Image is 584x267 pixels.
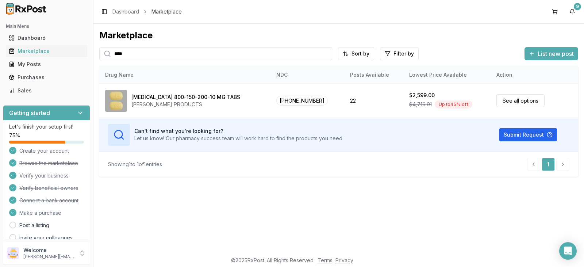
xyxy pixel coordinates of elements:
a: Privacy [335,257,353,263]
span: Verify beneficial owners [19,184,78,192]
img: User avatar [7,247,19,259]
span: $4,716.91 [409,101,432,108]
div: Up to 45 % off [435,100,472,108]
div: Showing 1 to 1 of 1 entries [108,161,162,168]
span: Connect a bank account [19,197,78,204]
div: $2,599.00 [409,92,435,99]
a: See all options [496,94,545,107]
a: Post a listing [19,222,49,229]
button: Dashboard [3,32,90,44]
span: Marketplace [151,8,182,15]
a: Invite your colleagues [19,234,73,241]
button: My Posts [3,58,90,70]
th: Drug Name [99,66,270,84]
a: Marketplace [6,45,87,58]
img: RxPost Logo [3,3,50,15]
p: [PERSON_NAME][EMAIL_ADDRESS][DOMAIN_NAME] [23,254,74,260]
h3: Getting started [9,108,50,117]
button: Filter by [380,47,419,60]
button: Submit Request [499,128,557,141]
button: Marketplace [3,45,90,57]
th: Lowest Price Available [403,66,491,84]
a: Dashboard [112,8,139,15]
button: Purchases [3,72,90,83]
h2: Main Menu [6,23,87,29]
div: [MEDICAL_DATA] 800-150-200-10 MG TABS [131,94,240,101]
a: Purchases [6,71,87,84]
a: My Posts [6,58,87,71]
th: NDC [270,66,344,84]
div: Dashboard [9,34,84,42]
div: 9 [574,3,581,10]
div: Open Intercom Messenger [559,242,577,260]
td: 22 [344,84,403,118]
button: Sort by [338,47,374,60]
div: Marketplace [9,47,84,55]
th: Action [491,66,578,84]
h3: Can't find what you're looking for? [134,127,343,135]
span: [PHONE_NUMBER] [276,96,328,106]
div: My Posts [9,61,84,68]
p: Welcome [23,247,74,254]
span: Verify your business [19,172,69,179]
div: Purchases [9,74,84,81]
img: Symtuza 800-150-200-10 MG TABS [105,90,127,112]
span: Sort by [351,50,369,57]
button: Sales [3,85,90,96]
a: Terms [318,257,333,263]
nav: pagination [527,158,569,171]
div: [PERSON_NAME] PRODUCTS [131,101,240,108]
nav: breadcrumb [112,8,182,15]
th: Posts Available [344,66,403,84]
button: 9 [566,6,578,18]
p: Let's finish your setup first! [9,123,84,130]
button: List new post [525,47,578,60]
span: Filter by [393,50,414,57]
div: Sales [9,87,84,94]
span: 75 % [9,132,20,139]
span: Create your account [19,147,69,155]
p: Let us know! Our pharmacy success team will work hard to find the products you need. [134,135,343,142]
span: Browse the marketplace [19,160,78,167]
span: Make a purchase [19,209,61,217]
div: Marketplace [99,30,578,41]
a: Sales [6,84,87,97]
span: List new post [538,49,574,58]
a: 1 [542,158,555,171]
a: Dashboard [6,31,87,45]
a: List new post [525,51,578,58]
